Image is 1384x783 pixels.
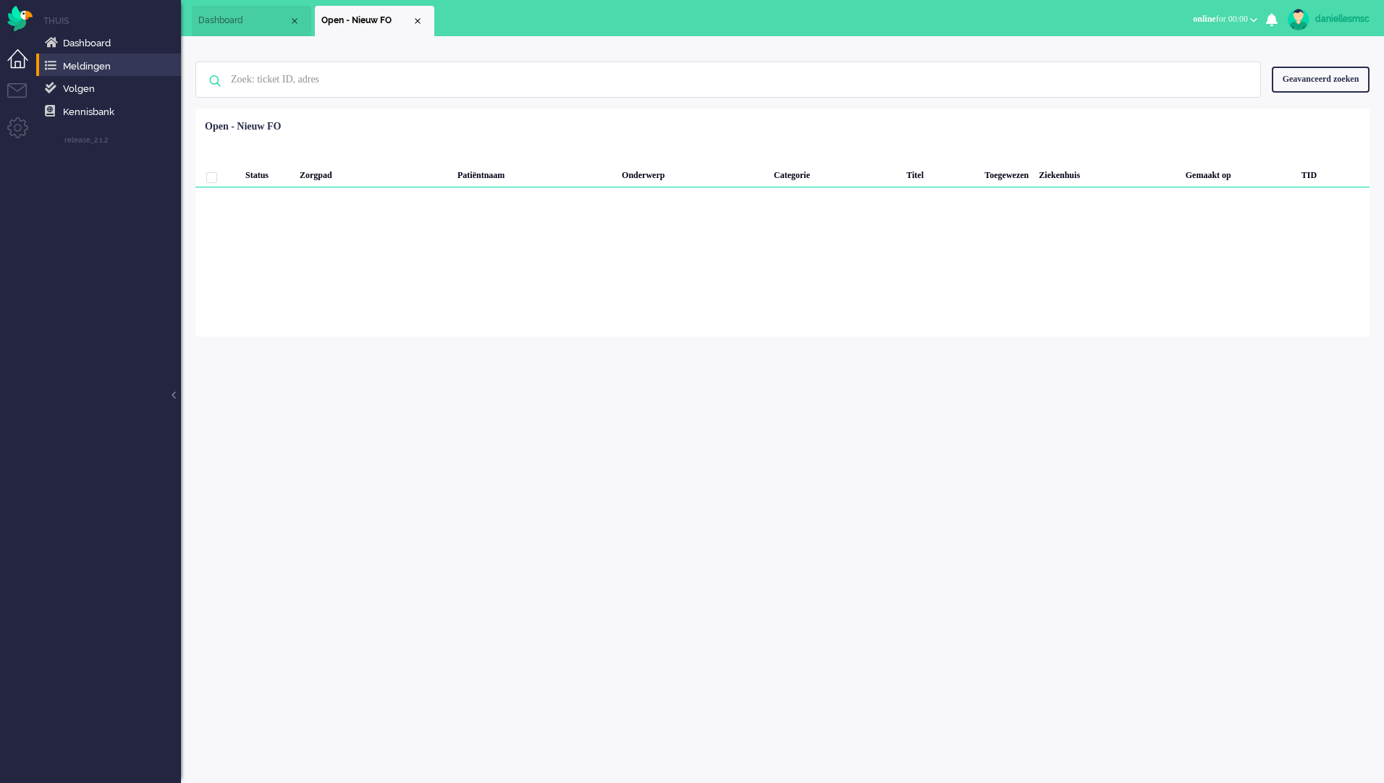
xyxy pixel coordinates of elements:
span: for 00:00 [1193,14,1248,24]
img: ic-search-icon.svg [196,62,234,100]
span: Open - Nieuw FO [321,14,412,27]
div: Toegewezen [979,158,1034,187]
div: Gemaakt op [1181,158,1296,187]
span: release_2.1.2 [64,135,108,145]
span: Dashboard [198,14,289,27]
span: Dashboard [63,38,111,48]
div: Open - Nieuw FO [205,119,281,134]
a: daniellesmsc [1285,9,1370,30]
a: Dashboard menu item [42,35,181,51]
div: Onderwerp [617,158,769,187]
img: avatar [1288,9,1309,30]
div: Status [240,158,295,187]
img: flow_omnibird.svg [7,6,33,31]
div: Zorgpad [295,158,416,187]
span: Volgen [63,83,95,94]
span: Kennisbank [63,106,114,117]
button: onlinefor 00:00 [1184,9,1266,30]
div: Categorie [769,158,901,187]
div: Titel [901,158,979,187]
div: Ziekenhuis [1034,158,1180,187]
li: Admin menu [7,117,40,150]
a: Omnidesk [7,9,33,20]
li: Dashboard [192,6,311,36]
div: Patiëntnaam [452,158,617,187]
li: Tickets menu [7,83,40,116]
li: Dashboard menu [7,49,40,82]
div: Close tab [412,15,423,27]
li: Home menu item [43,14,181,27]
input: Zoek: ticket ID, adres [220,62,1241,97]
a: Knowledge base [42,103,181,119]
a: Following [42,80,181,96]
li: View [315,6,434,36]
div: Close tab [289,15,300,27]
li: onlinefor 00:00 [1184,4,1266,36]
div: TID [1296,158,1370,187]
a: Notifications menu item [42,58,181,74]
div: daniellesmsc [1315,12,1370,26]
div: Geavanceerd zoeken [1272,67,1370,92]
span: online [1193,14,1215,24]
span: Meldingen [63,61,111,72]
